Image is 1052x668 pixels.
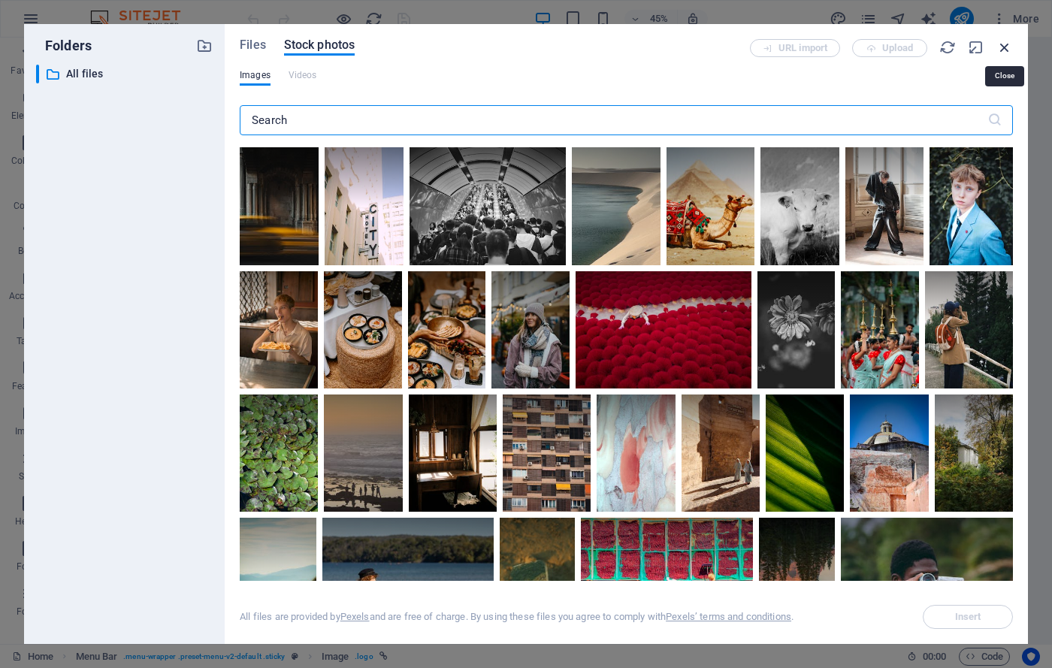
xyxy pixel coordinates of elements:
[66,65,185,83] p: All files
[284,36,355,54] span: Stock photos
[240,610,794,624] div: All files are provided by and are free of charge. By using these files you agree to comply with .
[340,611,370,622] a: Pexels
[666,611,791,622] a: Pexels’ terms and conditions
[36,36,92,56] p: Folders
[36,65,39,83] div: ​
[289,66,317,84] span: This file type is not supported by this element
[240,105,987,135] input: Search
[968,39,984,56] i: Minimize
[240,66,271,84] span: Images
[196,38,213,54] i: Create new folder
[240,36,266,54] span: Files
[923,605,1013,629] span: Select a file first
